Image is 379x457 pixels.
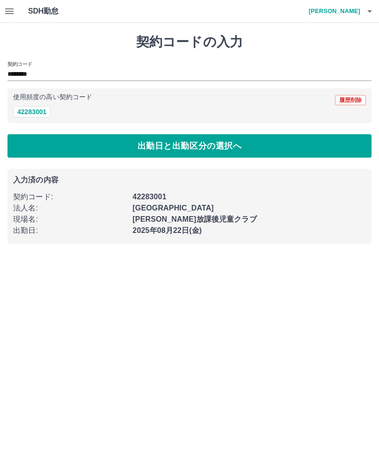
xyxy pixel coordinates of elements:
[7,60,32,68] h2: 契約コード
[7,134,372,158] button: 出勤日と出勤区分の選択へ
[13,191,127,203] p: 契約コード :
[132,193,166,201] b: 42283001
[13,203,127,214] p: 法人名 :
[335,95,366,105] button: 履歴削除
[13,176,366,184] p: 入力済の内容
[132,215,256,223] b: [PERSON_NAME]放課後児童クラブ
[132,204,214,212] b: [GEOGRAPHIC_DATA]
[13,106,51,117] button: 42283001
[13,225,127,236] p: 出勤日 :
[7,34,372,50] h1: 契約コードの入力
[13,214,127,225] p: 現場名 :
[132,226,202,234] b: 2025年08月22日(金)
[13,94,92,101] p: 使用頻度の高い契約コード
